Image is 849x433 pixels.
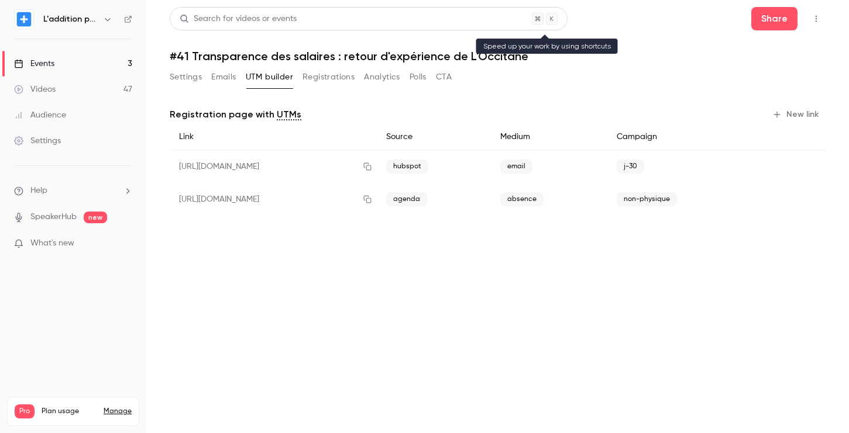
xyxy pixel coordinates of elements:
[617,192,677,206] span: non-physique
[491,124,607,150] div: Medium
[751,7,798,30] button: Share
[104,407,132,416] a: Manage
[617,160,644,174] span: j-30
[170,183,377,216] div: [URL][DOMAIN_NAME]
[118,238,132,249] iframe: Noticeable Trigger
[436,68,452,86] button: CTA
[14,109,66,121] div: Audience
[15,10,33,29] img: L'addition par Epsor
[386,160,428,174] span: hubspot
[180,13,297,25] div: Search for videos or events
[30,237,74,250] span: What's new
[14,84,56,95] div: Videos
[377,124,491,150] div: Source
[170,68,202,86] button: Settings
[84,212,107,223] span: new
[14,185,132,197] li: help-dropdown-opener
[410,68,427,86] button: Polls
[211,68,236,86] button: Emails
[43,13,98,25] h6: L'addition par Epsor
[14,135,61,147] div: Settings
[607,124,755,150] div: Campaign
[386,192,427,206] span: agenda
[500,192,544,206] span: absence
[170,150,377,183] div: [URL][DOMAIN_NAME]
[15,404,35,418] span: Pro
[303,68,355,86] button: Registrations
[500,160,532,174] span: email
[42,407,97,416] span: Plan usage
[364,68,400,86] button: Analytics
[170,124,377,150] div: Link
[14,58,54,70] div: Events
[246,68,293,86] button: UTM builder
[170,108,301,122] p: Registration page with
[277,108,301,122] a: UTMs
[30,185,47,197] span: Help
[170,49,826,63] h1: #41 Transparence des salaires : retour d'expérience de L'Occitane
[30,211,77,223] a: SpeakerHub
[768,105,826,124] button: New link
